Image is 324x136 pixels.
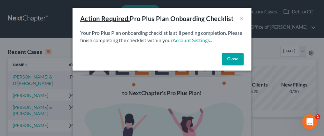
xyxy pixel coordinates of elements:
u: Action Required: [80,15,130,22]
button: × [239,15,244,22]
iframe: Intercom live chat [302,114,318,130]
p: Your Pro Plus Plan onboarding checklist is still pending completion. Please finish completing the... [80,29,244,44]
button: Close [222,53,244,66]
a: Account Settings. [173,37,211,43]
div: Pro Plus Plan Onboarding Checklist [80,14,234,23]
span: 1 [315,114,320,119]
